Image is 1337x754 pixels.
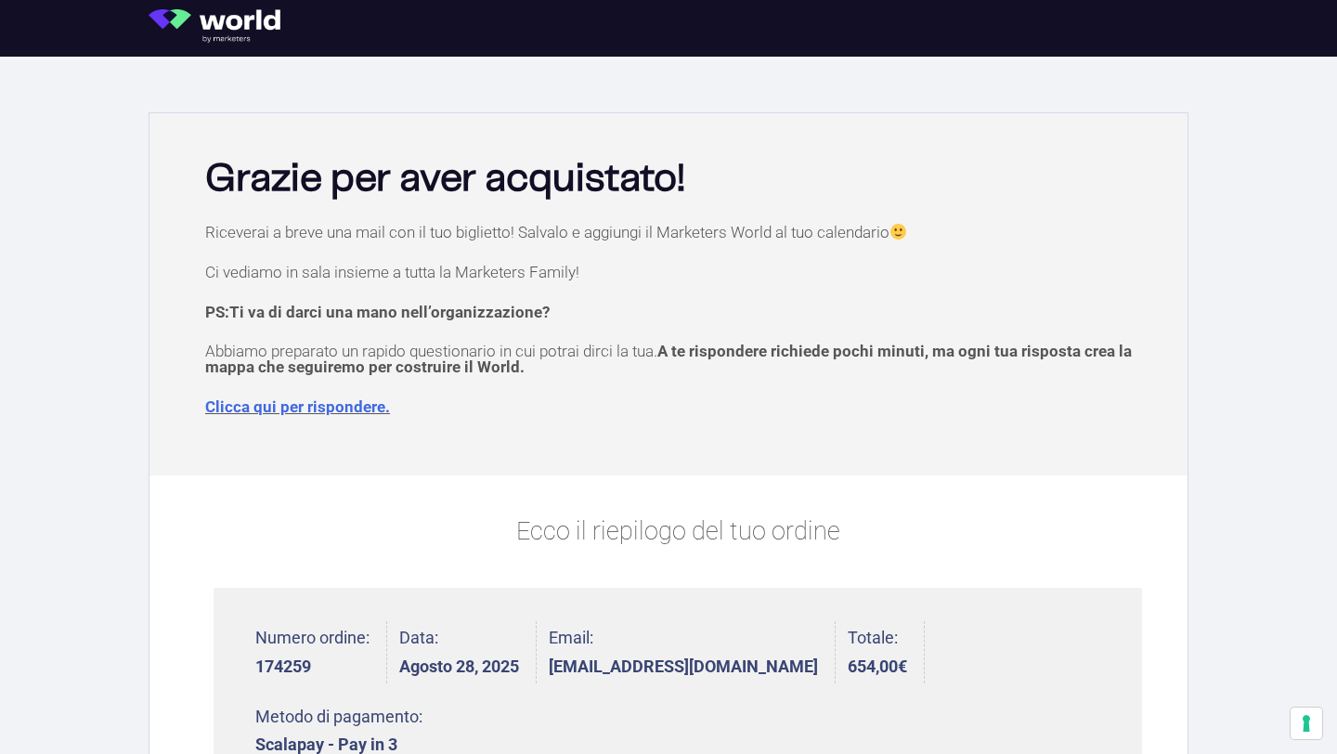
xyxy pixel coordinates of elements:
li: Data: [399,621,537,683]
strong: Scalapay - Pay in 3 [255,736,422,753]
img: 🙂 [890,224,906,240]
li: Totale: [848,621,925,683]
button: Le tue preferenze relative al consenso per le tecnologie di tracciamento [1291,708,1322,739]
strong: 174259 [255,658,370,675]
span: € [898,656,907,676]
span: Ti va di darci una mano nell’organizzazione? [229,303,550,321]
strong: Agosto 28, 2025 [399,658,519,675]
li: Email: [549,621,836,683]
p: Ecco il riepilogo del tuo ordine [214,513,1142,551]
strong: PS: [205,303,550,321]
p: Ci vediamo in sala insieme a tutta la Marketers Family! [205,265,1150,280]
span: A te rispondere richiede pochi minuti, ma ogni tua risposta crea la mappa che seguiremo per costr... [205,342,1132,376]
b: Grazie per aver acquistato! [205,161,685,198]
p: Abbiamo preparato un rapido questionario in cui potrai dirci la tua. [205,344,1150,375]
li: Numero ordine: [255,621,387,683]
strong: [EMAIL_ADDRESS][DOMAIN_NAME] [549,658,818,675]
a: Clicca qui per rispondere. [205,397,390,416]
p: Riceverai a breve una mail con il tuo biglietto! Salvalo e aggiungi il Marketers World al tuo cal... [205,224,1150,240]
bdi: 654,00 [848,656,907,676]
